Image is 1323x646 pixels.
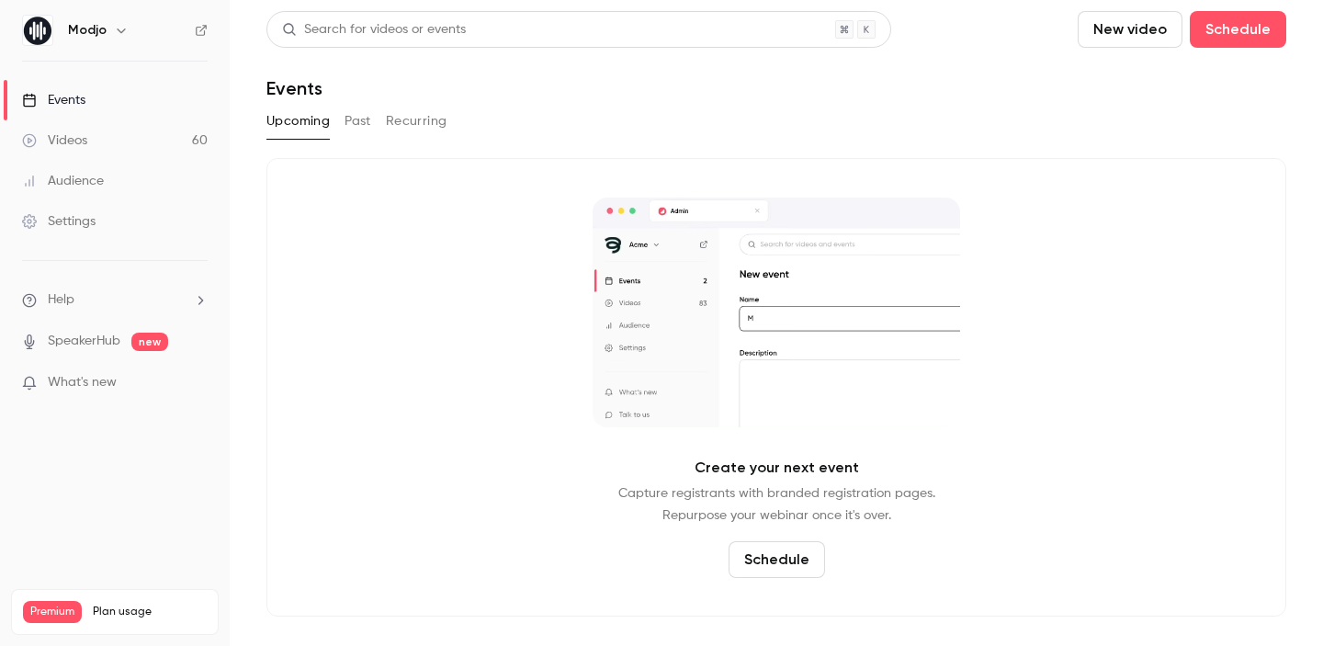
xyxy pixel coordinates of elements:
[22,290,208,310] li: help-dropdown-opener
[266,107,330,136] button: Upcoming
[618,482,935,527] p: Capture registrants with branded registration pages. Repurpose your webinar once it's over.
[93,605,207,619] span: Plan usage
[22,91,85,109] div: Events
[48,332,120,351] a: SpeakerHub
[266,77,322,99] h1: Events
[1190,11,1286,48] button: Schedule
[22,131,87,150] div: Videos
[345,107,371,136] button: Past
[386,107,447,136] button: Recurring
[23,16,52,45] img: Modjo
[48,290,74,310] span: Help
[695,457,859,479] p: Create your next event
[131,333,168,351] span: new
[22,212,96,231] div: Settings
[729,541,825,578] button: Schedule
[22,172,104,190] div: Audience
[282,20,466,40] div: Search for videos or events
[1078,11,1182,48] button: New video
[48,373,117,392] span: What's new
[23,601,82,623] span: Premium
[186,375,208,391] iframe: Noticeable Trigger
[68,21,107,40] h6: Modjo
